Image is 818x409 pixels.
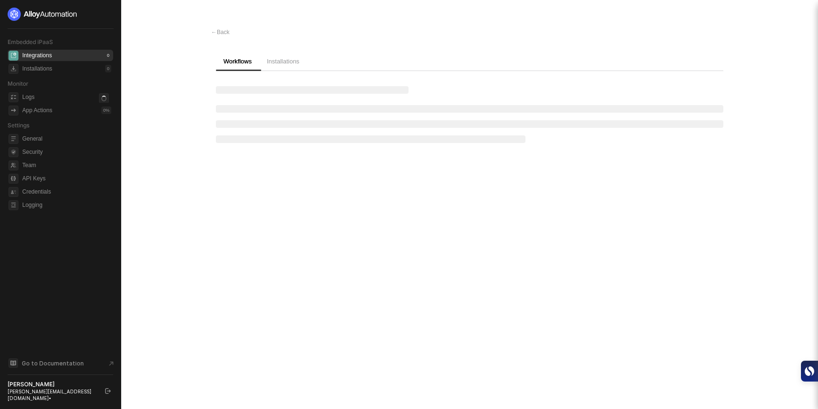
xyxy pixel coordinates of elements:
div: 0 [105,65,111,72]
span: Monitor [8,80,28,87]
div: Back [211,28,230,36]
span: icon-logs [9,92,18,102]
span: Installations [267,58,300,65]
div: Logs [22,93,35,101]
span: installations [9,64,18,74]
span: API Keys [22,173,111,184]
span: Go to Documentation [22,359,84,367]
span: team [9,160,18,170]
span: Logging [22,199,111,211]
div: Integrations [22,52,52,60]
span: security [9,147,18,157]
a: logo [8,8,113,21]
span: integrations [9,51,18,61]
div: App Actions [22,107,52,115]
span: credentials [9,187,18,197]
div: [PERSON_NAME][EMAIL_ADDRESS][DOMAIN_NAME] • [8,388,97,401]
div: 0 % [101,107,111,114]
span: logging [9,200,18,210]
span: icon-loader [99,93,109,103]
span: logout [105,388,111,394]
span: General [22,133,111,144]
span: Workflows [223,58,252,65]
div: [PERSON_NAME] [8,381,97,388]
span: general [9,134,18,144]
span: Settings [8,122,29,129]
img: logo [8,8,78,21]
span: ← [211,29,217,36]
div: 0 [105,52,111,59]
span: Security [22,146,111,158]
div: Installations [22,65,52,73]
span: Embedded iPaaS [8,38,53,45]
span: api-key [9,174,18,184]
span: Team [22,160,111,171]
a: Knowledge Base [8,357,114,369]
span: document-arrow [107,359,116,368]
span: documentation [9,358,18,368]
span: Credentials [22,186,111,197]
span: icon-app-actions [9,106,18,116]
